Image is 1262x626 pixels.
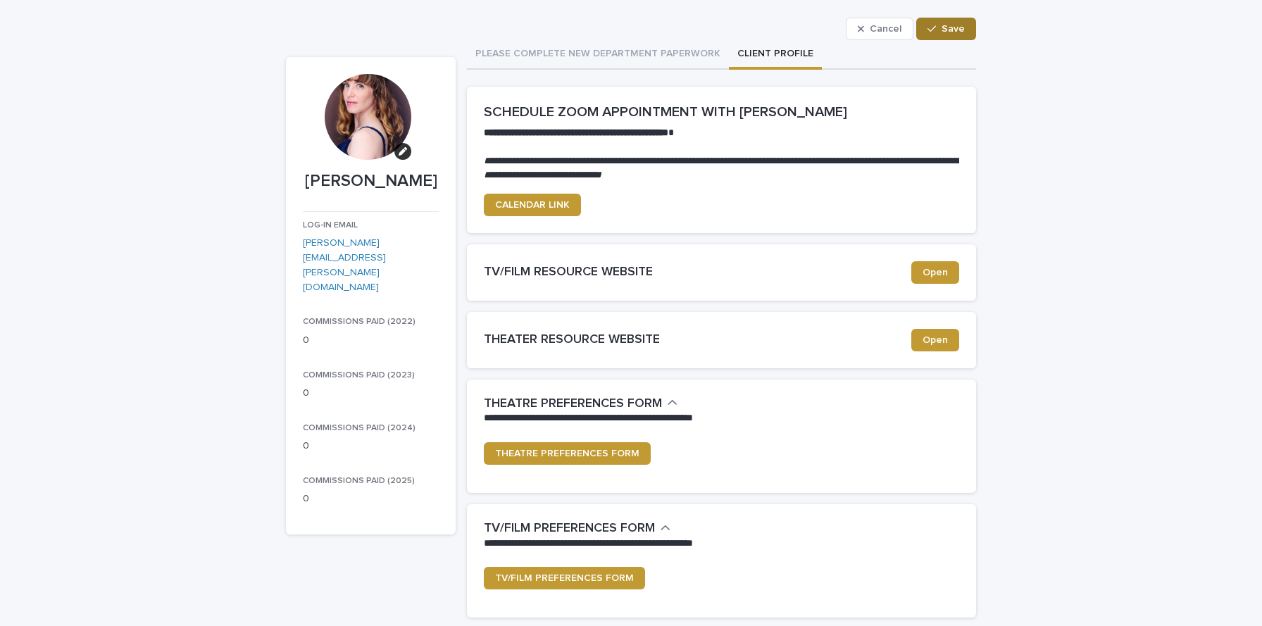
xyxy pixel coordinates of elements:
[495,200,570,210] span: CALENDAR LINK
[916,18,976,40] button: Save
[484,194,581,216] a: CALENDAR LINK
[911,329,959,351] a: Open
[484,567,645,589] a: TV/FILM PREFERENCES FORM
[303,221,358,230] span: LOG-IN EMAIL
[495,449,639,458] span: THEATRE PREFERENCES FORM
[303,492,439,506] p: 0
[484,104,959,120] h2: SCHEDULE ZOOM APPOINTMENT WITH [PERSON_NAME]
[484,396,677,412] button: THEATRE PREFERENCES FORM
[923,268,948,277] span: Open
[303,439,439,453] p: 0
[303,238,386,292] a: [PERSON_NAME][EMAIL_ADDRESS][PERSON_NAME][DOMAIN_NAME]
[495,573,634,583] span: TV/FILM PREFERENCES FORM
[923,335,948,345] span: Open
[484,332,911,348] h2: THEATER RESOURCE WEBSITE
[303,386,439,401] p: 0
[303,318,416,326] span: COMMISSIONS PAID (2022)
[870,24,901,34] span: Cancel
[484,521,670,537] button: TV/FILM PREFERENCES FORM
[484,521,655,537] h2: TV/FILM PREFERENCES FORM
[303,424,416,432] span: COMMISSIONS PAID (2024)
[303,371,415,380] span: COMMISSIONS PAID (2023)
[846,18,913,40] button: Cancel
[303,333,439,348] p: 0
[484,265,911,280] h2: TV/FILM RESOURCE WEBSITE
[911,261,959,284] a: Open
[484,396,662,412] h2: THEATRE PREFERENCES FORM
[729,40,822,70] button: CLIENT PROFILE
[303,171,439,192] p: [PERSON_NAME]
[467,40,729,70] button: PLEASE COMPLETE NEW DEPARTMENT PAPERWORK
[303,477,415,485] span: COMMISSIONS PAID (2025)
[484,442,651,465] a: THEATRE PREFERENCES FORM
[942,24,965,34] span: Save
